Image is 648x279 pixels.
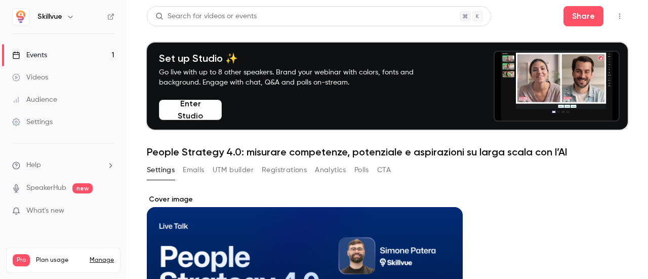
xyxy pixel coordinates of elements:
div: [PERSON_NAME]: [DOMAIN_NAME] [26,26,145,34]
span: new [72,183,93,193]
div: v 4.0.25 [28,16,50,24]
div: Search for videos or events [155,11,257,22]
h6: Skillvue [37,12,62,22]
img: logo_orange.svg [16,16,24,24]
button: Settings [147,162,175,178]
button: UTM builder [213,162,254,178]
div: Audience [12,95,57,105]
button: Analytics [315,162,346,178]
a: Manage [90,256,114,264]
span: Help [26,160,41,171]
img: website_grey.svg [16,26,24,34]
button: Share [563,6,603,26]
iframe: Noticeable Trigger [102,207,114,216]
h4: Set up Studio ✨ [159,52,437,64]
span: What's new [26,206,64,216]
div: Keyword (traffico) [113,60,168,66]
img: tab_keywords_by_traffic_grey.svg [102,59,110,67]
button: Polls [354,162,369,178]
span: Plan usage [36,256,84,264]
img: tab_domain_overview_orange.svg [42,59,50,67]
img: Skillvue [13,9,29,25]
div: Settings [12,117,53,127]
p: Go live with up to 8 other speakers. Brand your webinar with colors, fonts and background. Engage... [159,67,437,88]
div: Events [12,50,47,60]
button: Emails [183,162,204,178]
h1: People Strategy 4.0: misurare competenze, potenziale e aspirazioni su larga scala con l’AI [147,146,628,158]
button: CTA [377,162,391,178]
div: Dominio [53,60,77,66]
li: help-dropdown-opener [12,160,114,171]
button: Enter Studio [159,100,222,120]
span: Pro [13,254,30,266]
div: Videos [12,72,48,83]
a: SpeakerHub [26,183,66,193]
label: Cover image [147,194,463,205]
button: Registrations [262,162,307,178]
